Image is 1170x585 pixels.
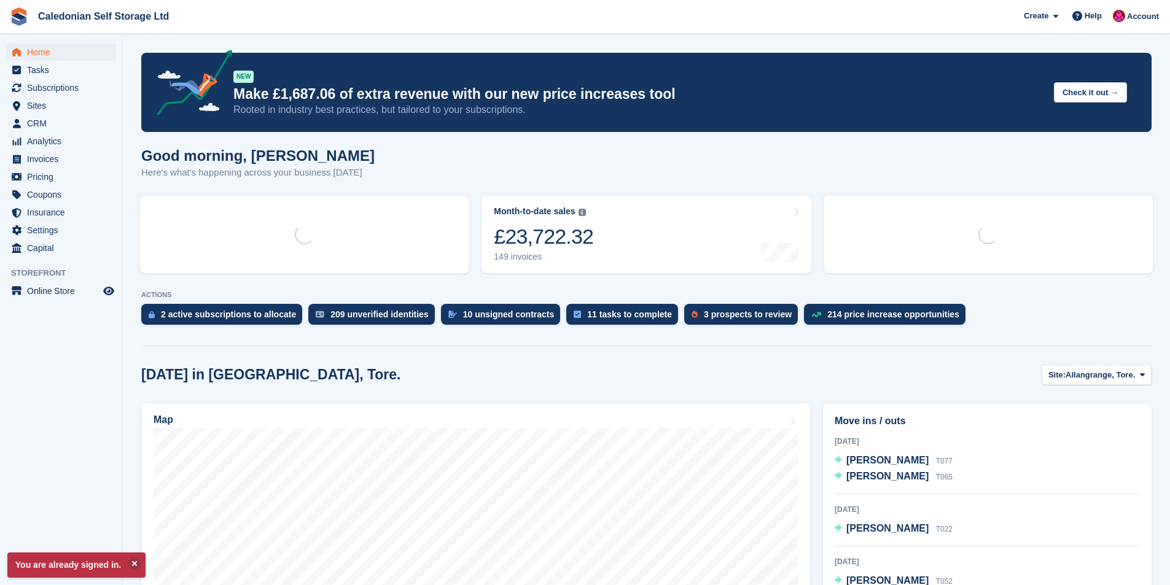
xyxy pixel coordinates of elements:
[827,309,959,319] div: 214 price increase opportunities
[566,304,684,331] a: 11 tasks to complete
[835,504,1140,515] div: [DATE]
[27,61,101,79] span: Tasks
[835,414,1140,428] h2: Move ins / outs
[1127,10,1159,23] span: Account
[835,521,953,537] a: [PERSON_NAME] T022
[27,204,101,221] span: Insurance
[27,97,101,114] span: Sites
[11,267,122,279] span: Storefront
[6,186,116,203] a: menu
[692,311,698,318] img: prospect-51fa495bee0391a8d652442698ab0144808aea92771e9ea1ae160a38d050c398.svg
[27,79,101,96] span: Subscriptions
[154,414,173,425] h2: Map
[1054,82,1127,103] button: Check it out →
[704,309,792,319] div: 3 prospects to review
[684,304,804,331] a: 3 prospects to review
[330,309,429,319] div: 209 unverified identities
[141,304,308,331] a: 2 active subscriptions to allocate
[6,150,116,168] a: menu
[463,309,555,319] div: 10 unsigned contracts
[141,291,1152,299] p: ACTIONS
[7,552,146,578] p: You are already signed in.
[141,166,375,180] p: Here's what's happening across your business [DATE]
[6,44,116,61] a: menu
[1048,369,1066,381] span: Site:
[936,525,953,533] span: T022
[835,453,953,469] a: [PERSON_NAME] T077
[1113,10,1125,22] img: Donald Mathieson
[27,133,101,150] span: Analytics
[27,168,101,185] span: Pricing
[6,282,116,300] a: menu
[6,168,116,185] a: menu
[6,133,116,150] a: menu
[6,97,116,114] a: menu
[101,284,116,298] a: Preview store
[27,186,101,203] span: Coupons
[316,311,324,318] img: verify_identity-adf6edd0f0f0b5bbfe63781bf79b02c33cf7c696d77639b501bdc392416b5a36.svg
[27,239,101,257] span: Capital
[233,103,1044,117] p: Rooted in industry best practices, but tailored to your subscriptions.
[494,252,593,262] div: 149 invoices
[27,150,101,168] span: Invoices
[6,115,116,132] a: menu
[482,195,811,273] a: Month-to-date sales £23,722.32 149 invoices
[804,304,972,331] a: 214 price increase opportunities
[494,206,575,217] div: Month-to-date sales
[308,304,441,331] a: 209 unverified identities
[6,79,116,96] a: menu
[587,309,672,319] div: 11 tasks to complete
[835,436,1140,447] div: [DATE]
[149,311,155,319] img: active_subscription_to_allocate_icon-d502201f5373d7db506a760aba3b589e785aa758c864c3986d89f69b8ff3...
[27,115,101,132] span: CRM
[6,222,116,239] a: menu
[233,71,254,83] div: NEW
[10,7,28,26] img: stora-icon-8386f47178a22dfd0bd8f6a31ec36ba5ce8667c1dd55bd0f319d3a0aa187defe.svg
[835,556,1140,567] div: [DATE]
[835,469,953,485] a: [PERSON_NAME] T065
[27,222,101,239] span: Settings
[1085,10,1102,22] span: Help
[1024,10,1048,22] span: Create
[27,44,101,61] span: Home
[448,311,457,318] img: contract_signature_icon-13c848040528278c33f63329250d36e43548de30e8caae1d1a13099fd9432cc5.svg
[936,457,953,465] span: T077
[811,312,821,317] img: price_increase_opportunities-93ffe204e8149a01c8c9dc8f82e8f89637d9d84a8eef4429ea346261dce0b2c0.svg
[846,471,929,481] span: [PERSON_NAME]
[141,147,375,164] h1: Good morning, [PERSON_NAME]
[579,209,586,216] img: icon-info-grey-7440780725fd019a000dd9b08b2336e03edf1995a4989e88bcd33f0948082b44.svg
[27,282,101,300] span: Online Store
[233,85,1044,103] p: Make £1,687.06 of extra revenue with our new price increases tool
[494,224,593,249] div: £23,722.32
[936,473,953,481] span: T065
[441,304,567,331] a: 10 unsigned contracts
[6,61,116,79] a: menu
[147,50,233,120] img: price-adjustments-announcement-icon-8257ccfd72463d97f412b2fc003d46551f7dbcb40ab6d574587a9cd5c0d94...
[141,366,401,383] h2: [DATE] in [GEOGRAPHIC_DATA], Tore.
[574,311,581,318] img: task-75834270c22a3079a89374b754ae025e5fb1db73e45f91037f5363f120a921f8.svg
[6,239,116,257] a: menu
[846,455,929,465] span: [PERSON_NAME]
[1042,365,1152,385] button: Site: Allangrange, Tore.
[846,523,929,533] span: [PERSON_NAME]
[33,6,174,26] a: Caledonian Self Storage Ltd
[161,309,296,319] div: 2 active subscriptions to allocate
[6,204,116,221] a: menu
[1066,369,1135,381] span: Allangrange, Tore.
